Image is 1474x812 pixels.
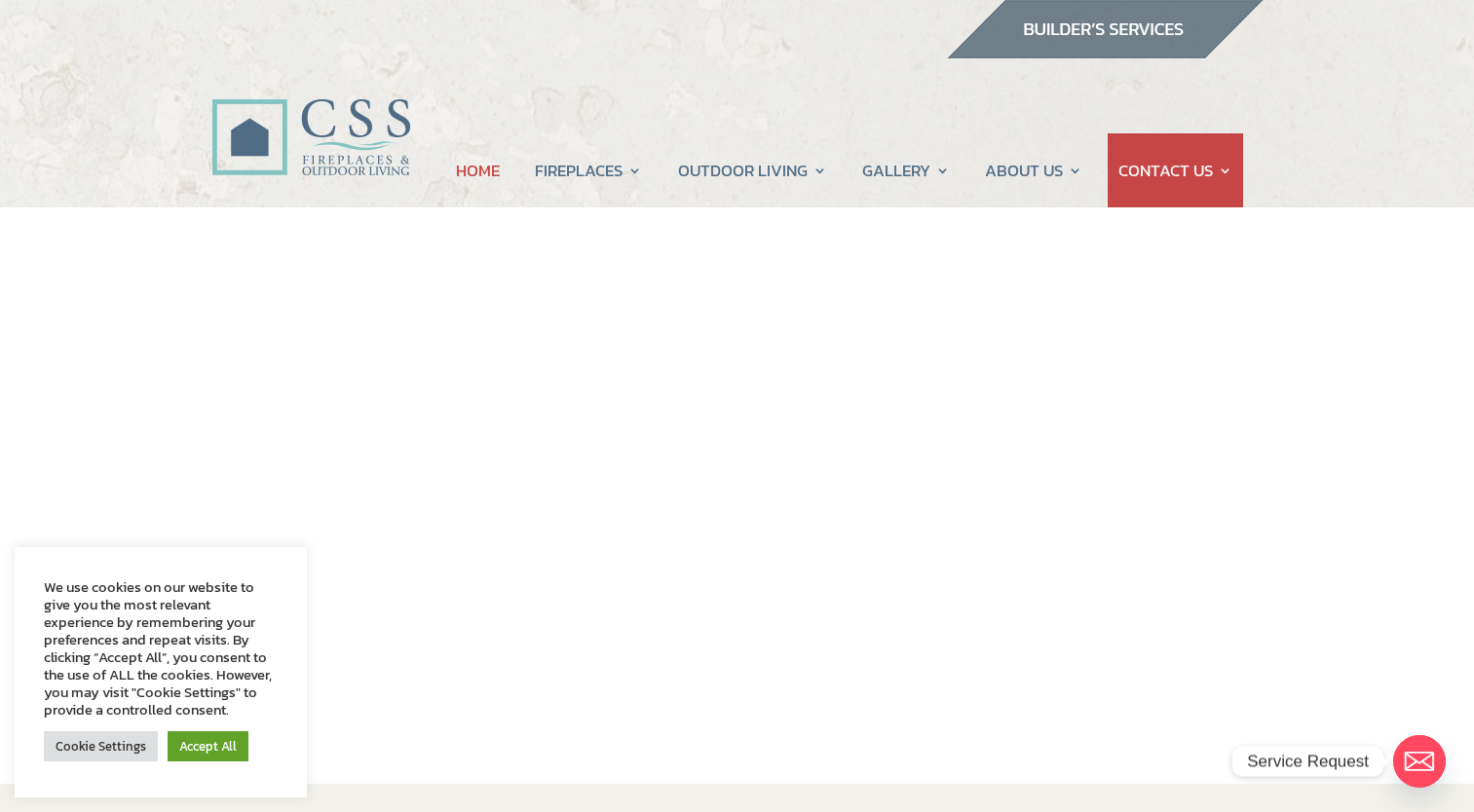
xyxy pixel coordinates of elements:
a: Accept All [168,731,248,761]
a: FIREPLACES [535,133,642,207]
div: We use cookies on our website to give you the most relevant experience by remembering your prefer... [44,578,278,719]
a: ABOUT US [985,133,1082,207]
a: OUTDOOR LIVING [678,133,827,207]
a: GALLERY [862,133,950,207]
a: HOME [456,133,500,207]
img: CSS Fireplaces & Outdoor Living (Formerly Construction Solutions & Supply)- Jacksonville Ormond B... [211,45,410,186]
a: CONTACT US [1118,133,1232,207]
a: builder services construction supply [946,40,1264,65]
a: Email [1393,735,1446,788]
a: Cookie Settings [44,731,158,761]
